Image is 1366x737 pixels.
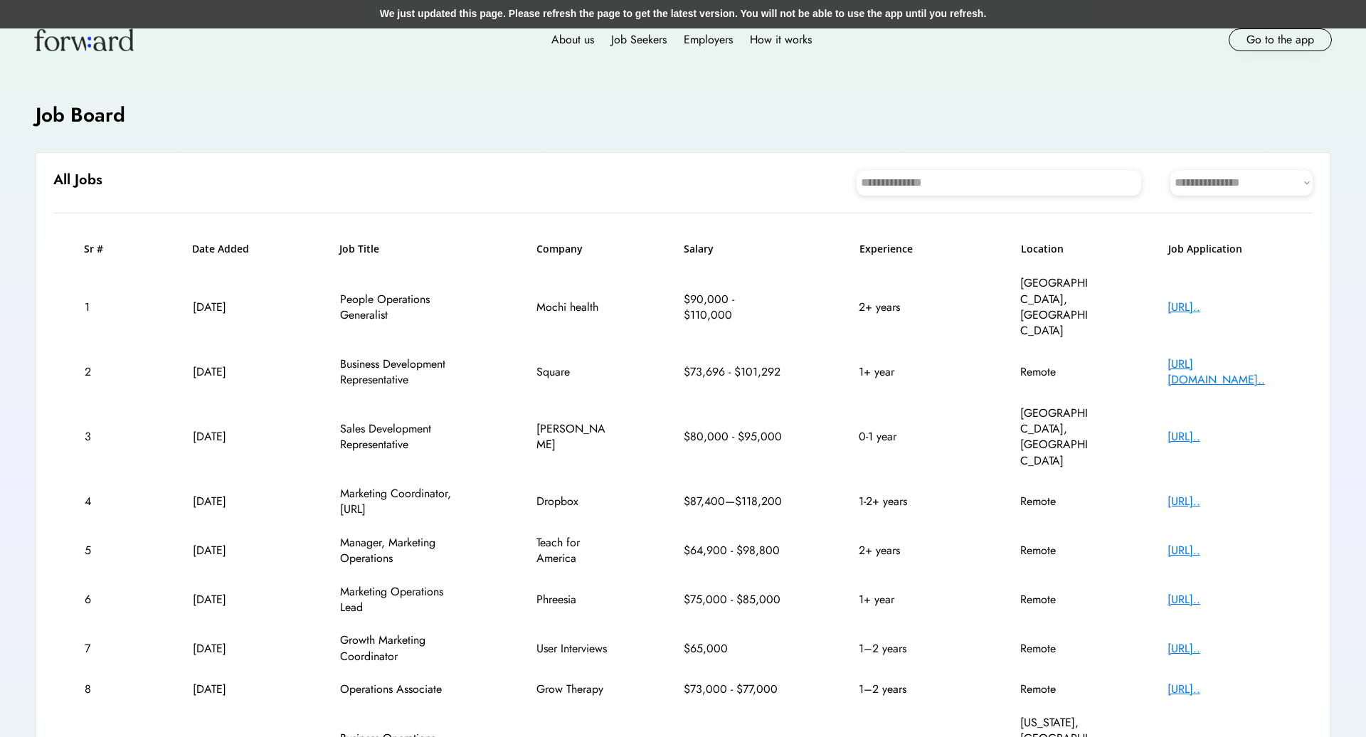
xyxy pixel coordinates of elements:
[339,242,379,256] h6: Job Title
[536,364,608,380] div: Square
[1168,682,1281,697] div: [URL]..
[340,356,461,388] div: Business Development Representative
[750,31,812,48] div: How it works
[340,682,461,697] div: Operations Associate
[85,682,117,697] div: 8
[193,299,264,315] div: [DATE]
[53,170,102,190] h6: All Jobs
[85,299,117,315] div: 1
[1020,682,1091,697] div: Remote
[84,242,116,256] h6: Sr #
[85,364,117,380] div: 2
[536,299,608,315] div: Mochi health
[36,101,125,129] h4: Job Board
[1168,592,1281,608] div: [URL]..
[859,429,944,445] div: 0-1 year
[340,632,461,664] div: Growth Marketing Coordinator
[536,641,608,657] div: User Interviews
[684,31,733,48] div: Employers
[684,543,783,558] div: $64,900 - $98,800
[85,592,117,608] div: 6
[859,592,944,608] div: 1+ year
[340,486,461,518] div: Marketing Coordinator, [URL]
[611,31,667,48] div: Job Seekers
[859,364,944,380] div: 1+ year
[684,494,783,509] div: $87,400—$118,200
[859,682,944,697] div: 1–2 years
[85,429,117,445] div: 3
[340,584,461,616] div: Marketing Operations Lead
[859,242,945,256] h6: Experience
[34,28,134,51] img: Forward logo
[536,421,608,453] div: [PERSON_NAME]
[340,535,461,567] div: Manager, Marketing Operations
[193,494,264,509] div: [DATE]
[1020,405,1091,470] div: [GEOGRAPHIC_DATA], [GEOGRAPHIC_DATA]
[551,31,594,48] div: About us
[1168,494,1281,509] div: [URL]..
[193,543,264,558] div: [DATE]
[1168,429,1281,445] div: [URL]..
[536,592,608,608] div: Phreesia
[1168,299,1281,315] div: [URL]..
[193,641,264,657] div: [DATE]
[859,299,944,315] div: 2+ years
[1020,543,1091,558] div: Remote
[536,494,608,509] div: Dropbox
[193,364,264,380] div: [DATE]
[340,292,461,324] div: People Operations Generalist
[684,641,783,657] div: $65,000
[684,592,783,608] div: $75,000 - $85,000
[859,494,944,509] div: 1-2+ years
[1020,364,1091,380] div: Remote
[684,292,783,324] div: $90,000 - $110,000
[85,494,117,509] div: 4
[1229,28,1332,51] button: Go to the app
[1020,494,1091,509] div: Remote
[859,543,944,558] div: 2+ years
[85,641,117,657] div: 7
[536,535,608,567] div: Teach for America
[859,641,944,657] div: 1–2 years
[684,364,783,380] div: $73,696 - $101,292
[536,682,608,697] div: Grow Therapy
[340,421,461,453] div: Sales Development Representative
[1168,242,1282,256] h6: Job Application
[1168,641,1281,657] div: [URL]..
[1020,275,1091,339] div: [GEOGRAPHIC_DATA], [GEOGRAPHIC_DATA]
[1021,242,1092,256] h6: Location
[684,682,783,697] div: $73,000 - $77,000
[1168,356,1281,388] div: [URL][DOMAIN_NAME]..
[193,429,264,445] div: [DATE]
[1020,641,1091,657] div: Remote
[193,682,264,697] div: [DATE]
[536,242,608,256] h6: Company
[1020,592,1091,608] div: Remote
[193,592,264,608] div: [DATE]
[192,242,263,256] h6: Date Added
[1168,543,1281,558] div: [URL]..
[684,429,783,445] div: $80,000 - $95,000
[85,543,117,558] div: 5
[684,242,783,256] h6: Salary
